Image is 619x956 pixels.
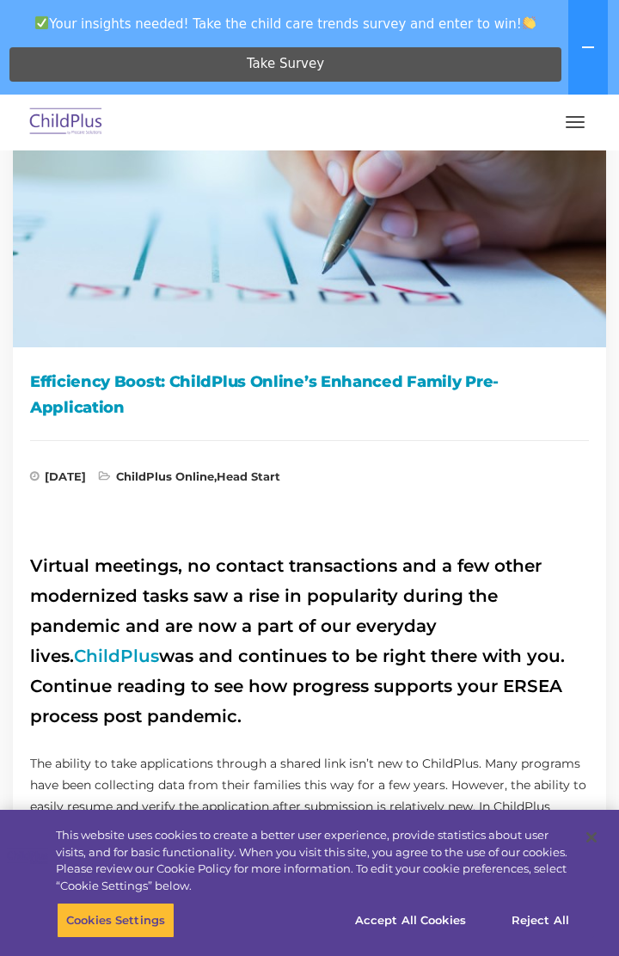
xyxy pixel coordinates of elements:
a: Take Survey [9,47,561,82]
img: ✅ [35,16,48,29]
h1: Efficiency Boost: ChildPlus Online’s Enhanced Family Pre-Application [30,369,589,420]
a: ChildPlus [74,646,159,666]
button: Cookies Settings [57,903,175,939]
button: Accept All Cookies [346,903,475,939]
img: 👏 [523,16,536,29]
button: Close [573,818,610,856]
a: Head Start [217,469,280,483]
h2: Virtual meetings, no contact transactions and a few other modernized tasks saw a rise in populari... [30,551,589,732]
span: Take Survey [247,49,324,79]
span: [DATE] [30,471,86,488]
button: Reject All [487,903,594,939]
span: , [99,471,280,488]
div: This website uses cookies to create a better user experience, provide statistics about user visit... [56,827,574,894]
img: ChildPlus by Procare Solutions [26,102,107,143]
span: Your insights needed! Take the child care trends survey and enter to win! [7,7,565,40]
p: The ability to take applications through a shared link isn’t new to ChildPlus. Many programs have... [30,753,589,882]
a: ChildPlus Online [116,469,214,483]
